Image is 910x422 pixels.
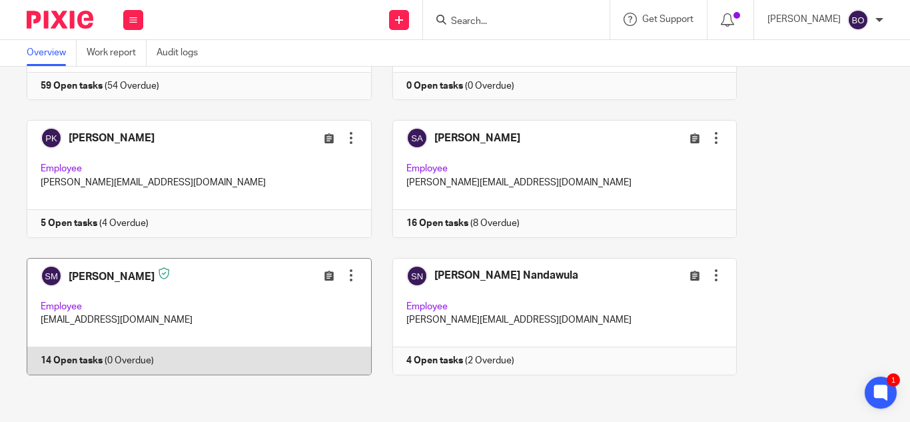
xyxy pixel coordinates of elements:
img: svg%3E [847,9,869,31]
span: Get Support [642,15,693,24]
a: Overview [27,40,77,66]
div: 1 [887,373,900,387]
a: Audit logs [157,40,208,66]
input: Search [450,16,570,28]
a: Work report [87,40,147,66]
p: [PERSON_NAME] [767,13,841,26]
img: Pixie [27,11,93,29]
